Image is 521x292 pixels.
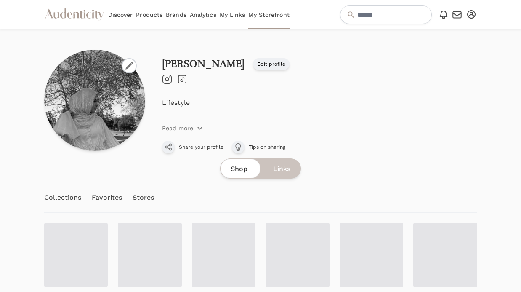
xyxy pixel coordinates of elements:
[253,58,290,70] a: Edit profile
[162,141,223,153] button: Share your profile
[231,164,247,174] span: Shop
[44,183,82,212] a: Collections
[179,144,223,150] span: Share your profile
[162,124,193,132] p: Read more
[232,141,285,153] a: Tips on sharing
[273,164,290,174] span: Links
[122,58,137,73] label: Change photo
[162,98,477,108] p: Lifestyle
[44,50,145,151] img: Profile picture
[133,183,154,212] a: Stores
[249,144,285,150] span: Tips on sharing
[162,124,203,132] button: Read more
[92,183,122,212] a: Favorites
[162,57,245,70] a: [PERSON_NAME]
